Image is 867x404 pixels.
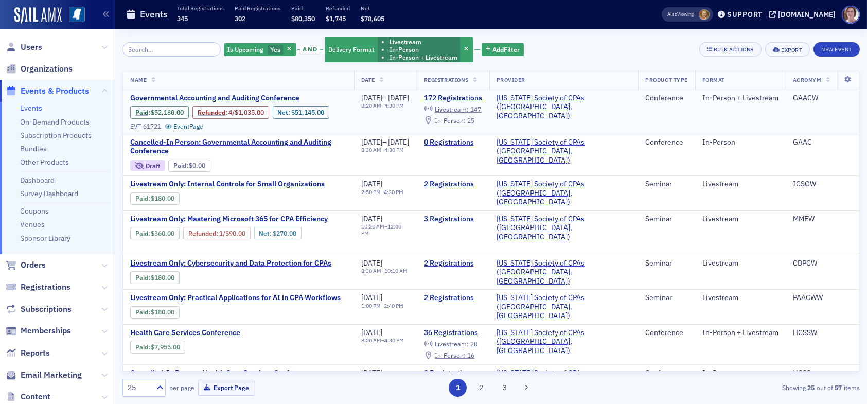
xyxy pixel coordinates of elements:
a: 2 Registrations [424,293,482,303]
time: 1:00 PM [361,302,381,309]
span: [DATE] [361,328,382,337]
span: 25 [467,116,474,125]
span: In-Person : [435,351,466,359]
div: Refunded: 188 - $5218000 [192,106,269,118]
strong: 25 [806,383,817,392]
span: Mississippi Society of CPAs (Ridgeland, MS) [497,328,631,356]
a: Livestream: 20 [424,340,477,348]
span: 16 [467,351,474,359]
button: [DOMAIN_NAME] [769,11,839,18]
a: Paid [135,308,148,316]
div: – [361,94,410,103]
span: Registrations [21,282,70,293]
span: [DATE] [388,93,409,102]
a: Refunded [198,109,225,116]
span: Format [702,76,725,83]
span: Provider [497,76,525,83]
span: Livestream Only: Mastering Microsoft 365 for CPA Efficiency [130,215,328,224]
p: Paid Registrations [235,5,280,12]
div: [DOMAIN_NAME] [778,10,836,19]
span: Livestream Only: Practical Applications for AI in CPA Workflows [130,293,341,303]
div: Draft [146,163,160,169]
a: 0 Registrations [424,138,482,147]
span: 345 [177,14,188,23]
span: Mississippi Society of CPAs (Ridgeland, MS) [497,368,631,396]
a: New Event [813,44,860,54]
span: Mississippi Society of CPAs (Ridgeland, MS) [497,138,631,165]
a: Paid [135,195,148,202]
div: Paid: 3 - $18000 [130,306,180,319]
span: Mississippi Society of CPAs (Ridgeland, MS) [497,259,631,286]
span: Email Marketing [21,370,82,381]
button: and [297,46,323,54]
span: Add Filter [492,45,520,54]
div: Paid: 39 - $795500 [130,341,185,353]
a: Paid [173,162,186,169]
span: : [135,109,151,116]
a: [US_STATE] Society of CPAs ([GEOGRAPHIC_DATA], [GEOGRAPHIC_DATA]) [497,215,631,242]
a: Sponsor Library [20,234,70,243]
span: Livestream Only: Cybersecurity and Data Protection for CPAs [130,259,331,268]
li: Livestream [390,38,457,46]
div: – [361,138,410,147]
span: 302 [235,14,245,23]
button: 1 [449,379,467,397]
div: Livestream [702,259,778,268]
span: Livestream : [435,105,469,113]
div: Draft [130,160,165,171]
span: : [135,195,151,202]
div: MMEW [793,215,852,224]
a: Other Products [20,157,69,167]
div: Seminar [645,180,687,189]
li: In-Person + Livestream [390,54,457,61]
span: Net : [277,109,291,116]
span: : [188,230,219,237]
a: Coupons [20,206,49,216]
div: Conference [645,328,687,338]
a: [US_STATE] Society of CPAs ([GEOGRAPHIC_DATA], [GEOGRAPHIC_DATA]) [497,94,631,121]
a: [US_STATE] Society of CPAs ([GEOGRAPHIC_DATA], [GEOGRAPHIC_DATA]) [497,180,631,207]
div: Net: $5114500 [273,106,329,118]
button: Bulk Actions [699,42,762,57]
div: Livestream [702,215,778,224]
div: 25 [128,382,150,393]
p: Net [361,5,384,12]
div: HCSS [793,368,852,378]
a: Paid [135,343,148,351]
span: $1,035.00 [235,109,264,116]
a: Bundles [20,144,47,153]
a: Dashboard [20,175,55,185]
span: Mississippi Society of CPAs (Ridgeland, MS) [497,293,631,321]
span: [DATE] [361,179,382,188]
span: Date [361,76,375,83]
a: EventPage [165,122,204,130]
time: 4:30 PM [384,188,403,196]
span: : [135,274,151,282]
a: Survey Dashboard [20,189,78,198]
div: ICSOW [793,180,852,189]
span: [DATE] [361,137,382,147]
span: Viewing [667,11,694,18]
time: 4:30 PM [384,146,404,153]
span: Mississippi Society of CPAs (Ridgeland, MS) [497,180,631,207]
time: 8:30 AM [361,267,381,274]
a: View Homepage [62,7,85,24]
span: $180.00 [151,308,175,316]
time: 8:20 AM [361,102,381,109]
a: 3 Registrations [424,215,482,224]
button: 2 [472,379,490,397]
label: per page [169,383,194,392]
span: Users [21,42,42,53]
span: Orders [21,259,46,271]
div: In-Person + Livestream [702,94,778,103]
button: 3 [496,379,514,397]
div: – [361,189,403,196]
div: Conference [645,368,687,378]
span: : [135,343,151,351]
time: 12:00 PM [361,223,401,237]
div: Conference [645,138,687,147]
span: : [135,230,151,237]
div: In-Person + Livestream [702,328,778,338]
div: Also [667,11,677,17]
a: Events [20,103,42,113]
